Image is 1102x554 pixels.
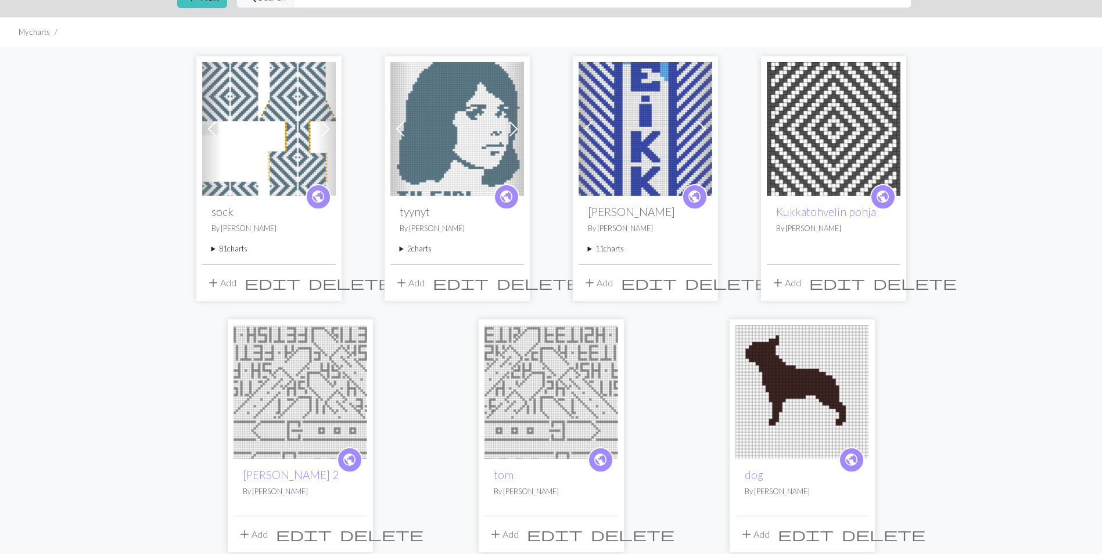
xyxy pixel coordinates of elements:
[588,243,703,254] summary: 11charts
[621,275,677,291] span: edit
[202,122,336,133] a: Copy of sock
[740,526,753,542] span: add
[311,188,325,206] span: public
[238,526,252,542] span: add
[494,468,514,481] a: tom
[400,223,515,234] p: By [PERSON_NAME]
[681,272,773,294] button: Delete
[433,275,489,291] span: edit
[234,523,272,545] button: Add
[493,272,584,294] button: Delete
[735,325,869,459] img: dog
[206,275,220,291] span: add
[778,526,834,542] span: edit
[588,205,703,218] h2: [PERSON_NAME]
[390,62,524,196] img: tyynyt
[771,275,785,291] span: add
[484,385,618,396] a: tom
[523,523,587,545] button: Edit
[844,448,859,472] i: public
[776,205,876,218] a: Kukkatohvelin pohja
[243,468,339,481] a: [PERSON_NAME] 2
[870,184,896,210] a: public
[234,325,367,459] img: tom tom 2
[735,385,869,396] a: dog
[342,451,357,469] span: public
[245,276,300,290] i: Edit
[774,523,838,545] button: Edit
[687,185,702,208] i: public
[593,451,608,469] span: public
[685,275,769,291] span: delete
[579,272,617,294] button: Add
[839,447,864,473] a: public
[484,325,618,459] img: tom
[844,451,859,469] span: public
[19,27,50,38] li: My charts
[484,523,523,545] button: Add
[390,272,429,294] button: Add
[308,275,392,291] span: delete
[869,272,961,294] button: Delete
[276,526,332,542] span: edit
[527,526,583,542] span: edit
[587,523,679,545] button: Delete
[735,523,774,545] button: Add
[767,62,900,196] img: Kukkatohvelin pohja
[579,62,712,196] img: heikki
[494,184,519,210] a: public
[499,188,514,206] span: public
[579,122,712,133] a: heikki
[243,486,358,497] p: By [PERSON_NAME]
[400,243,515,254] summary: 2charts
[336,523,428,545] button: Delete
[809,276,865,290] i: Edit
[494,486,609,497] p: By [PERSON_NAME]
[687,188,702,206] span: public
[245,275,300,291] span: edit
[337,447,362,473] a: public
[617,272,681,294] button: Edit
[875,188,890,206] span: public
[433,276,489,290] i: Edit
[211,223,326,234] p: By [PERSON_NAME]
[497,275,580,291] span: delete
[429,272,493,294] button: Edit
[583,275,597,291] span: add
[340,526,423,542] span: delete
[276,527,332,541] i: Edit
[591,526,674,542] span: delete
[234,385,367,396] a: tom tom 2
[499,185,514,208] i: public
[809,275,865,291] span: edit
[838,523,929,545] button: Delete
[390,122,524,133] a: tyynyt
[778,527,834,541] i: Edit
[240,272,304,294] button: Edit
[202,272,240,294] button: Add
[311,185,325,208] i: public
[621,276,677,290] i: Edit
[745,468,763,481] a: dog
[805,272,869,294] button: Edit
[211,205,326,218] h2: sock
[842,526,925,542] span: delete
[304,272,396,294] button: Delete
[489,526,502,542] span: add
[588,223,703,234] p: By [PERSON_NAME]
[202,62,336,196] img: Copy of sock
[593,448,608,472] i: public
[873,275,957,291] span: delete
[767,272,805,294] button: Add
[272,523,336,545] button: Edit
[682,184,708,210] a: public
[306,184,331,210] a: public
[400,205,515,218] h2: tyynyt
[527,527,583,541] i: Edit
[588,447,613,473] a: public
[776,223,891,234] p: By [PERSON_NAME]
[745,486,860,497] p: By [PERSON_NAME]
[875,185,890,208] i: public
[394,275,408,291] span: add
[342,448,357,472] i: public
